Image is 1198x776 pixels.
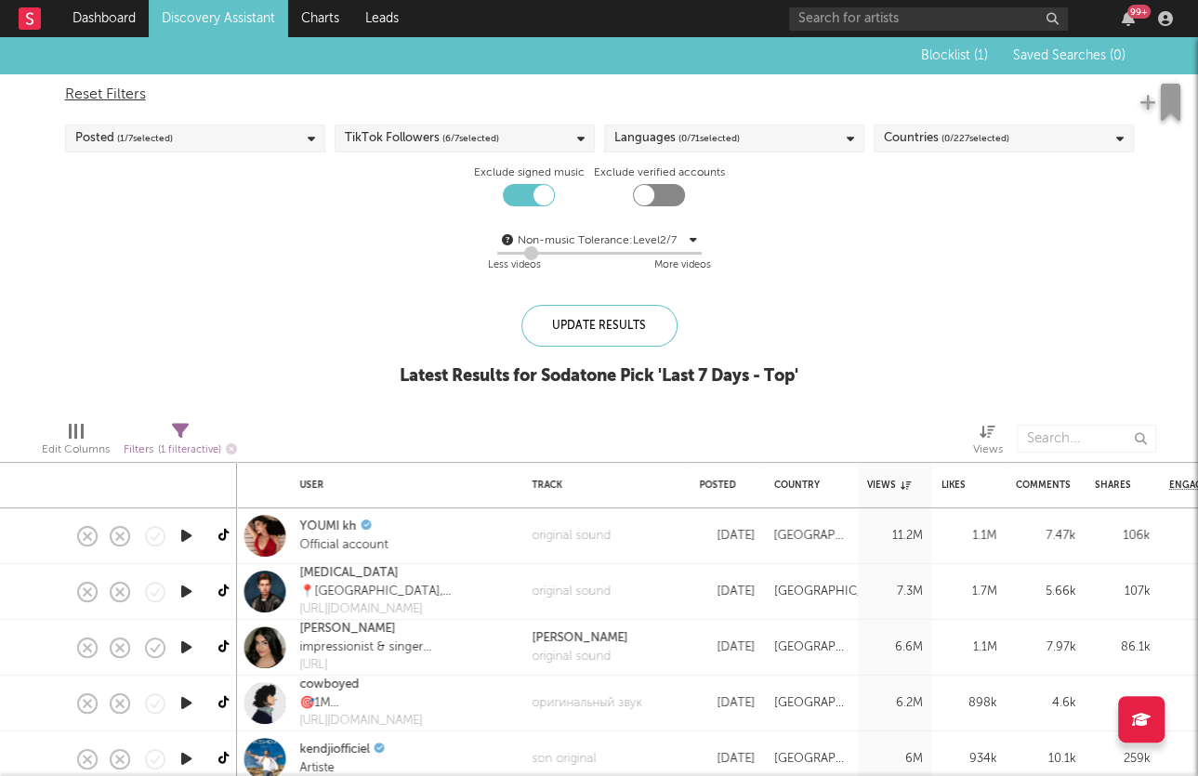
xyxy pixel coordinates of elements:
div: 106k [1095,525,1151,547]
div: 934k [941,748,997,770]
div: Comments [1016,480,1071,491]
div: 📍[GEOGRAPHIC_DATA], [GEOGRAPHIC_DATA] ✉️: [EMAIL_ADDRESS][DOMAIN_NAME] 💰Support the Dream | CashA... [300,583,514,601]
div: [GEOGRAPHIC_DATA] [774,692,849,715]
a: son original [533,750,597,769]
div: Filters [124,439,237,462]
a: cowboyed [300,676,360,694]
div: Views [867,480,911,491]
div: Track [533,480,672,491]
span: ( 1 filter active) [158,445,221,455]
div: 10.1k [1016,748,1076,770]
div: [DATE] [700,748,756,770]
a: [MEDICAL_DATA] [300,564,399,583]
div: Languages [614,127,740,150]
span: ( 1 ) [974,49,988,62]
div: Filters(1 filter active) [124,415,237,469]
a: [PERSON_NAME] [300,620,396,638]
div: 11.2M [867,525,923,547]
div: Shares [1095,480,1131,491]
button: Saved Searches (0) [1007,48,1126,63]
div: User [300,480,505,491]
div: 6M [867,748,923,770]
div: 898k [941,692,997,715]
a: original sound [533,648,628,666]
div: Edit Columns [42,439,110,461]
div: TikTok Followers [345,127,499,150]
span: Saved Searches [1013,49,1126,62]
a: [URL][DOMAIN_NAME] [300,712,423,730]
div: Non-music Tolerance: Level 2 / 7 [518,230,685,252]
div: 4.6k [1016,692,1076,715]
div: [GEOGRAPHIC_DATA] [774,748,849,770]
div: Reset Filters [65,84,1134,106]
label: Exclude verified accounts [594,162,725,184]
input: Search for artists [789,7,1068,31]
div: Views [973,439,1003,461]
div: 6.6M [867,637,923,659]
span: ( 0 / 71 selected) [678,127,740,150]
input: Search... [1017,425,1156,453]
a: [URL] [300,656,514,675]
div: 20.3k [1095,692,1151,715]
span: ( 0 ) [1110,49,1126,62]
a: kendjiofficiel [300,741,370,759]
a: [PERSON_NAME] [533,629,628,648]
div: 7.97k [1016,637,1076,659]
div: Posted [700,480,746,491]
span: Blocklist [921,49,988,62]
button: 99+ [1122,11,1135,26]
div: 7.3M [867,581,923,603]
div: 86.1k [1095,637,1151,659]
div: 99 + [1127,5,1151,19]
div: [GEOGRAPHIC_DATA] [774,581,900,603]
a: оригинальный звук [533,694,642,713]
div: Edit Columns [42,415,110,469]
div: 6.2M [867,692,923,715]
span: ( 1 / 7 selected) [117,127,173,150]
div: Views [973,415,1003,469]
div: Countries [884,127,1009,150]
div: 1.1M [941,525,997,547]
div: 1.7M [941,581,997,603]
span: ( 6 / 7 selected) [442,127,499,150]
div: [DATE] [700,581,756,603]
div: [DATE] [700,692,756,715]
div: More videos [654,255,711,277]
div: Update Results [521,305,678,347]
div: 5.66k [1016,581,1076,603]
div: 7.47k [1016,525,1076,547]
a: original sound [533,527,612,546]
div: [GEOGRAPHIC_DATA] [774,525,849,547]
div: Likes [941,480,969,491]
div: 1.1M [941,637,997,659]
div: 107k [1095,581,1151,603]
a: original sound [533,583,612,601]
div: impressionist & singer insta: ryniakando 📧: [EMAIL_ADDRESS][DOMAIN_NAME] [300,638,514,657]
div: 🎯1M DM FOR PROMO Instagram 👇 [300,694,423,713]
div: Less videos [488,255,541,277]
label: Exclude signed music [474,162,585,184]
div: Official account [300,536,388,555]
div: 259k [1095,748,1151,770]
div: [GEOGRAPHIC_DATA] [774,637,849,659]
div: Latest Results for Sodatone Pick ' Last 7 Days - Top ' [400,365,798,388]
span: ( 0 / 227 selected) [941,127,1009,150]
div: [DATE] [700,525,756,547]
div: [DATE] [700,637,756,659]
div: Posted [75,127,173,150]
a: YOUMI kh [300,518,357,536]
a: [URL][DOMAIN_NAME] [300,600,514,619]
div: Country [774,480,839,491]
